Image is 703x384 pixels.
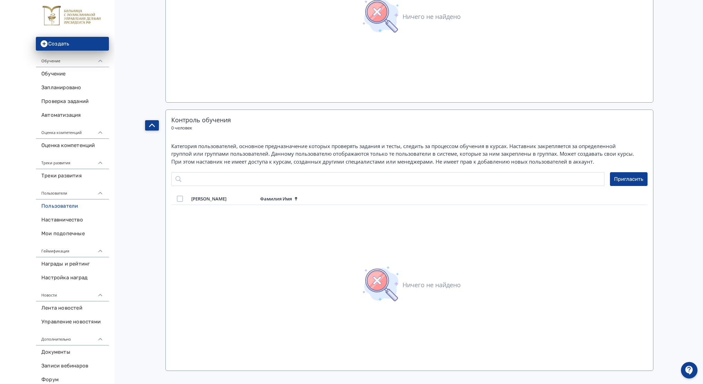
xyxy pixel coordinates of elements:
[36,169,109,183] a: Треки развития
[36,122,109,139] div: Оценка компетенций
[260,196,292,202] div: Фамилия Имя
[36,329,109,345] div: Дополнительно
[41,4,103,29] img: https://files.teachbase.ru/system/account/58657/logo/medium-010d37fbc19119721fa3dd4e648e5fc6.jpg
[36,183,109,199] div: Пользователи
[36,108,109,122] a: Автоматизация
[171,116,231,124] span: Контроль обучения
[36,213,109,227] a: Наставничество
[36,81,109,95] a: Запланировано
[36,51,109,67] div: Обучение
[36,139,109,153] a: Оценка компетенций
[403,12,461,21] div: Ничего не найдено
[36,345,109,359] a: Документы
[36,359,109,373] a: Записи вебинаров
[610,172,648,186] button: Пригласить
[171,142,636,166] p: Категория пользователей, основное предназначение которых проверять задания и тесты, следить за пр...
[36,199,109,213] a: Пользователи
[36,301,109,315] a: Лента новостей
[403,280,461,290] div: Ничего не найдено
[36,227,109,241] a: Мои подопечные
[36,285,109,301] div: Новости
[36,257,109,271] a: Награды и рейтинг
[36,271,109,285] a: Настройка наград
[36,67,109,81] a: Обучение
[36,37,109,51] button: Создать
[171,125,192,132] div: 0 человек
[36,315,109,329] a: Управление новостями
[191,196,226,202] div: [PERSON_NAME]
[36,95,109,108] a: Проверка заданий
[36,241,109,257] div: Геймификация
[36,153,109,169] div: Треки развития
